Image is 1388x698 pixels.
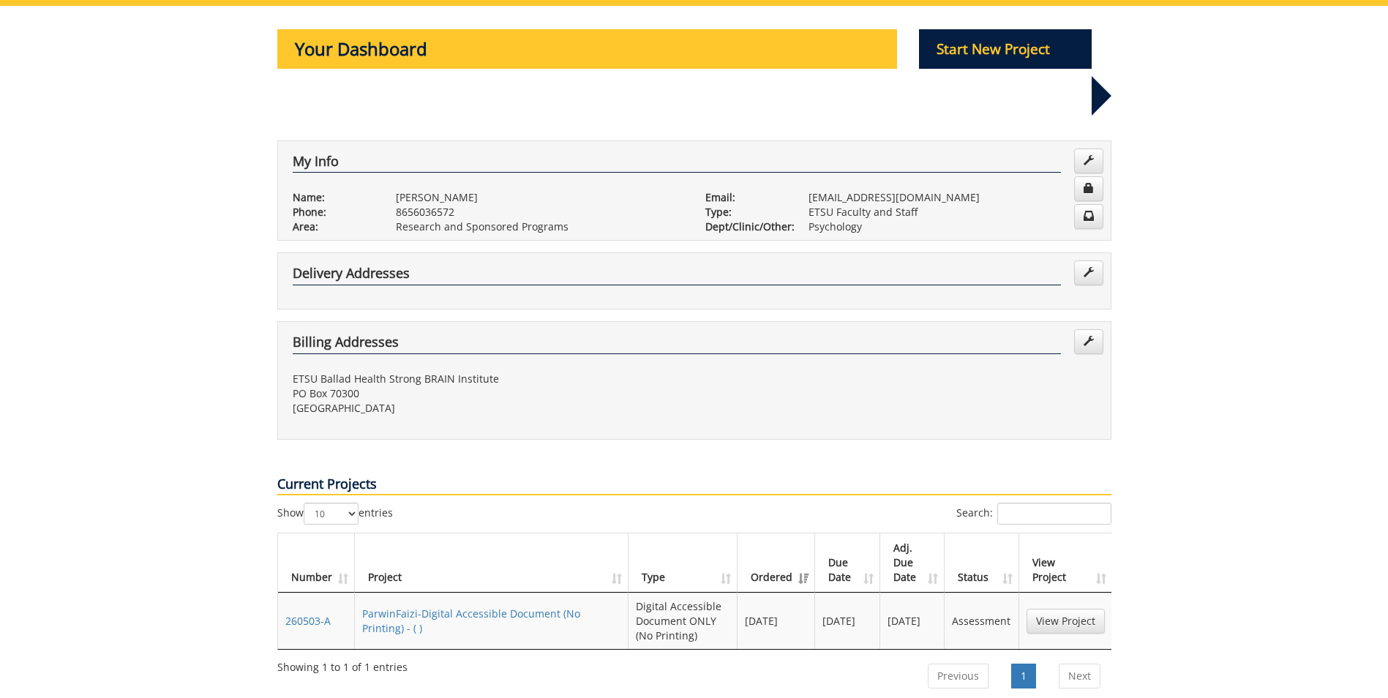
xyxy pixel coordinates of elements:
h4: Billing Addresses [293,335,1061,354]
a: View Project [1027,609,1105,634]
th: View Project: activate to sort column ascending [1019,533,1112,593]
p: Area: [293,219,374,234]
td: Assessment [945,593,1019,649]
a: ParwinFaizi-Digital Accessible Document (No Printing) - ( ) [362,607,580,635]
h4: My Info [293,154,1061,173]
p: Research and Sponsored Programs [396,219,683,234]
a: Edit Addresses [1074,329,1103,354]
p: Phone: [293,205,374,219]
select: Showentries [304,503,359,525]
p: PO Box 70300 [293,386,683,401]
th: Type: activate to sort column ascending [629,533,738,593]
p: [PERSON_NAME] [396,190,683,205]
th: Project: activate to sort column ascending [355,533,629,593]
p: Psychology [809,219,1096,234]
input: Search: [997,503,1111,525]
a: Edit Addresses [1074,260,1103,285]
a: Change Communication Preferences [1074,204,1103,229]
a: Previous [928,664,989,688]
th: Due Date: activate to sort column ascending [815,533,880,593]
h4: Delivery Addresses [293,266,1061,285]
td: [DATE] [815,593,880,649]
th: Status: activate to sort column ascending [945,533,1019,593]
td: Digital Accessible Document ONLY (No Printing) [629,593,738,649]
a: Start New Project [919,43,1092,57]
th: Ordered: activate to sort column ascending [738,533,815,593]
a: Edit Info [1074,149,1103,173]
p: Start New Project [919,29,1092,69]
p: Current Projects [277,475,1111,495]
p: 8656036572 [396,205,683,219]
a: Next [1059,664,1100,688]
p: Type: [705,205,787,219]
p: Name: [293,190,374,205]
p: Your Dashboard [277,29,898,69]
a: 1 [1011,664,1036,688]
p: Dept/Clinic/Other: [705,219,787,234]
td: [DATE] [738,593,815,649]
label: Search: [956,503,1111,525]
p: ETSU Ballad Health Strong BRAIN Institute [293,372,683,386]
div: Showing 1 to 1 of 1 entries [277,654,408,675]
a: Change Password [1074,176,1103,201]
th: Number: activate to sort column ascending [278,533,355,593]
th: Adj. Due Date: activate to sort column ascending [880,533,945,593]
p: Email: [705,190,787,205]
p: [EMAIL_ADDRESS][DOMAIN_NAME] [809,190,1096,205]
label: Show entries [277,503,393,525]
p: ETSU Faculty and Staff [809,205,1096,219]
td: [DATE] [880,593,945,649]
a: 260503-A [285,614,331,628]
p: [GEOGRAPHIC_DATA] [293,401,683,416]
